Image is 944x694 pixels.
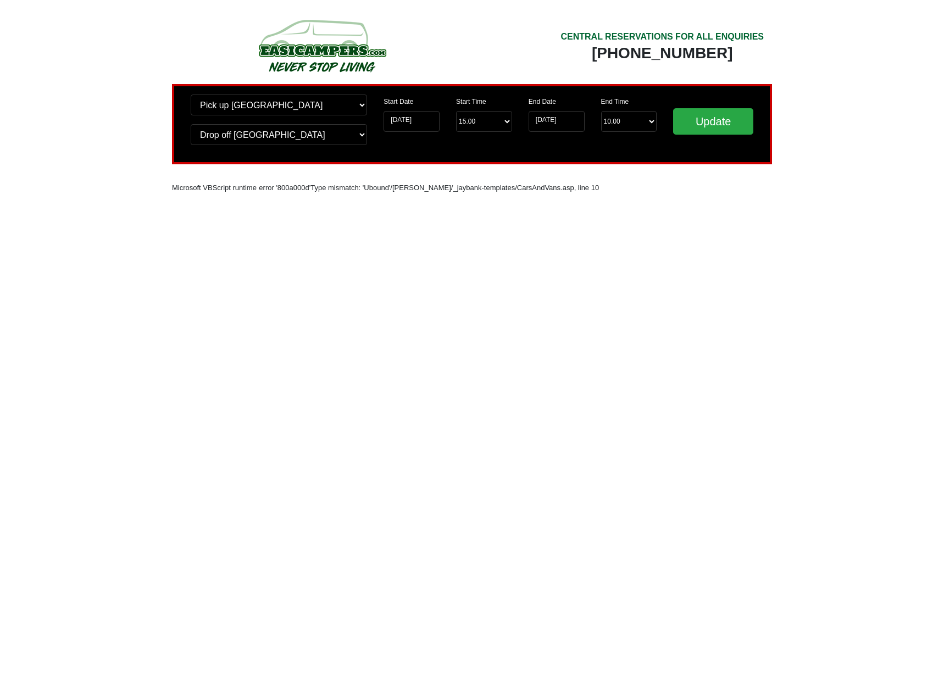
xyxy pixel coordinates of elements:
[560,30,764,43] div: CENTRAL RESERVATIONS FOR ALL ENQUIRIES
[560,43,764,63] div: [PHONE_NUMBER]
[310,184,390,192] font: Type mismatch: 'Ubound'
[601,97,629,107] label: End Time
[456,97,486,107] label: Start Time
[218,15,426,76] img: campers-checkout-logo.png
[172,184,257,192] font: Microsoft VBScript runtime
[384,97,413,107] label: Start Date
[529,111,585,132] input: Return Date
[384,111,440,132] input: Start Date
[529,97,556,107] label: End Date
[574,184,599,192] font: , line 10
[673,108,753,135] input: Update
[259,184,310,192] font: error '800a000d'
[390,184,574,192] font: /[PERSON_NAME]/_jaybank-templates/CarsAndVans.asp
